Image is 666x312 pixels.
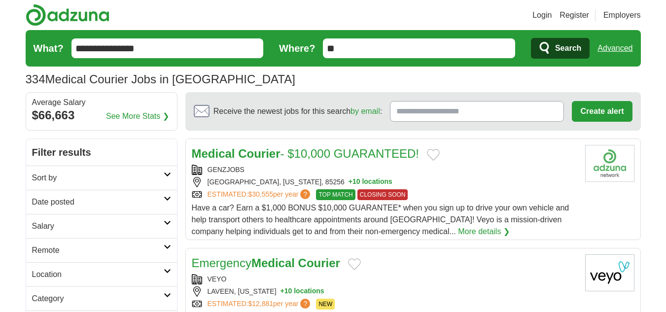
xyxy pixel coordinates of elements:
span: ? [300,189,310,199]
h2: Date posted [32,196,164,208]
img: Veyo logo [585,254,634,291]
a: by email [351,107,380,115]
span: Receive the newest jobs for this search : [213,105,382,117]
strong: Courier [238,147,280,160]
div: $66,663 [32,106,171,124]
div: LAVEEN, [US_STATE] [192,286,577,297]
h2: Salary [32,220,164,232]
span: Have a car? Earn a $1,000 BONUS $10,000 GUARANTEE* when you sign up to drive your own vehicle and... [192,204,569,236]
button: +10 locations [349,177,392,187]
div: Average Salary [32,99,171,106]
h2: Sort by [32,172,164,184]
h2: Category [32,293,164,305]
h2: Filter results [26,139,177,166]
div: [GEOGRAPHIC_DATA], [US_STATE], 85256 [192,177,577,187]
a: Medical Courier- $10,000 GUARANTEED! [192,147,420,160]
a: ESTIMATED:$30,555per year? [208,189,313,200]
a: More details ❯ [458,226,510,238]
strong: Courier [298,256,340,270]
a: Salary [26,214,177,238]
span: ? [300,299,310,309]
a: Sort by [26,166,177,190]
span: NEW [316,299,335,310]
h1: Medical Courier Jobs in [GEOGRAPHIC_DATA] [26,72,295,86]
span: + [349,177,352,187]
strong: Medical [192,147,235,160]
div: GENZJOBS [192,165,577,175]
span: CLOSING SOON [357,189,408,200]
img: Company logo [585,145,634,182]
span: + [280,286,284,297]
h2: Location [32,269,164,280]
span: Search [555,38,581,58]
a: Location [26,262,177,286]
button: Add to favorite jobs [427,149,440,161]
a: Date posted [26,190,177,214]
a: See More Stats ❯ [106,110,169,122]
button: Add to favorite jobs [348,258,361,270]
a: Category [26,286,177,311]
span: $12,881 [248,300,273,308]
label: What? [34,41,64,56]
a: ESTIMATED:$12,881per year? [208,299,313,310]
a: VEYO [208,275,227,283]
span: TOP MATCH [316,189,355,200]
button: Search [531,38,590,59]
strong: Medical [251,256,295,270]
a: Login [532,9,552,21]
img: Adzuna logo [26,4,109,26]
span: $30,555 [248,190,273,198]
span: 334 [26,70,45,88]
a: EmergencyMedical Courier [192,256,340,270]
h2: Remote [32,244,164,256]
a: Advanced [597,38,632,58]
a: Register [560,9,589,21]
a: Employers [603,9,641,21]
button: +10 locations [280,286,324,297]
label: Where? [279,41,315,56]
button: Create alert [572,101,632,122]
a: Remote [26,238,177,262]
